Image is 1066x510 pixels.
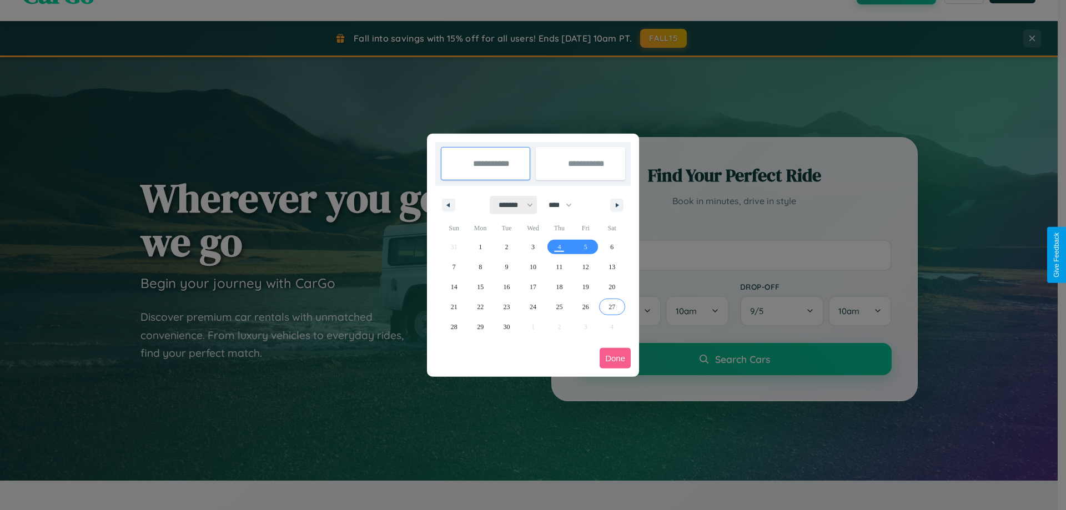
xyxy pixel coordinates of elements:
button: 25 [546,297,572,317]
span: 24 [530,297,536,317]
button: 18 [546,277,572,297]
span: Sun [441,219,467,237]
button: 12 [572,257,599,277]
button: 16 [494,277,520,297]
span: Sat [599,219,625,237]
span: 5 [584,237,587,257]
button: 14 [441,277,467,297]
button: 21 [441,297,467,317]
span: 30 [504,317,510,337]
span: 27 [609,297,615,317]
button: 23 [494,297,520,317]
span: 22 [477,297,484,317]
button: 8 [467,257,493,277]
span: 29 [477,317,484,337]
span: 12 [582,257,589,277]
span: 2 [505,237,509,257]
button: 10 [520,257,546,277]
button: 3 [520,237,546,257]
button: Done [600,348,631,368]
button: 30 [494,317,520,337]
button: 11 [546,257,572,277]
button: 24 [520,297,546,317]
button: 2 [494,237,520,257]
button: 1 [467,237,493,257]
button: 13 [599,257,625,277]
span: 21 [451,297,457,317]
span: 14 [451,277,457,297]
span: 3 [531,237,535,257]
span: Tue [494,219,520,237]
span: 4 [557,237,561,257]
span: Thu [546,219,572,237]
span: Mon [467,219,493,237]
button: 15 [467,277,493,297]
span: Wed [520,219,546,237]
button: 5 [572,237,599,257]
span: 9 [505,257,509,277]
span: 20 [609,277,615,297]
span: 15 [477,277,484,297]
div: Give Feedback [1053,233,1060,277]
span: 17 [530,277,536,297]
button: 28 [441,317,467,337]
span: 23 [504,297,510,317]
button: 17 [520,277,546,297]
span: 25 [556,297,562,317]
button: 9 [494,257,520,277]
span: 19 [582,277,589,297]
button: 20 [599,277,625,297]
button: 6 [599,237,625,257]
button: 26 [572,297,599,317]
span: 26 [582,297,589,317]
span: Fri [572,219,599,237]
button: 4 [546,237,572,257]
button: 19 [572,277,599,297]
span: 10 [530,257,536,277]
button: 29 [467,317,493,337]
button: 7 [441,257,467,277]
span: 13 [609,257,615,277]
span: 6 [610,237,614,257]
button: 22 [467,297,493,317]
span: 1 [479,237,482,257]
span: 18 [556,277,562,297]
span: 16 [504,277,510,297]
span: 11 [556,257,563,277]
span: 7 [452,257,456,277]
span: 8 [479,257,482,277]
span: 28 [451,317,457,337]
button: 27 [599,297,625,317]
